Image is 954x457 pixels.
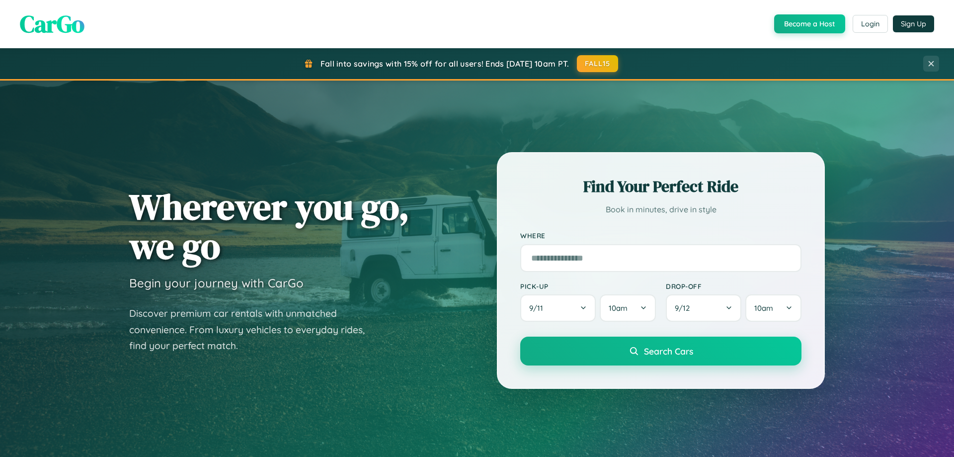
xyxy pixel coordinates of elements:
[644,346,693,357] span: Search Cars
[666,282,801,290] label: Drop-off
[320,59,569,69] span: Fall into savings with 15% off for all users! Ends [DATE] 10am PT.
[129,305,378,354] p: Discover premium car rentals with unmatched convenience. From luxury vehicles to everyday rides, ...
[520,232,801,240] label: Where
[520,202,801,217] p: Book in minutes, drive in style
[609,303,628,313] span: 10am
[529,303,548,313] span: 9 / 11
[666,294,741,322] button: 9/12
[520,294,596,322] button: 9/11
[853,15,888,33] button: Login
[129,187,409,266] h1: Wherever you go, we go
[774,14,845,33] button: Become a Host
[745,294,801,322] button: 10am
[600,294,656,322] button: 10am
[577,55,619,72] button: FALL15
[520,337,801,366] button: Search Cars
[675,303,695,313] span: 9 / 12
[20,7,84,40] span: CarGo
[520,282,656,290] label: Pick-up
[893,15,934,32] button: Sign Up
[520,176,801,197] h2: Find Your Perfect Ride
[129,275,304,290] h3: Begin your journey with CarGo
[754,303,773,313] span: 10am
